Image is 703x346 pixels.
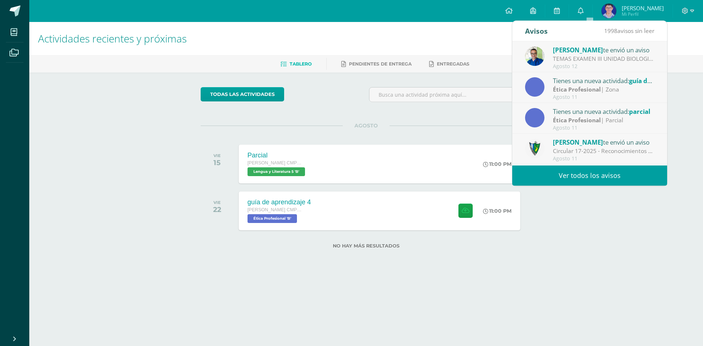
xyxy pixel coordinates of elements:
[483,208,512,214] div: 11:00 PM
[553,116,601,124] strong: Ética Profesional
[512,165,667,186] a: Ver todos los avisos
[622,11,664,17] span: Mi Perfil
[553,46,603,54] span: [PERSON_NAME]
[213,200,221,205] div: VIE
[248,207,302,212] span: [PERSON_NAME] CMP Bachillerato en CCLL con Orientación en Computación
[437,61,469,67] span: Entregadas
[553,76,655,85] div: Tienes una nueva actividad:
[290,61,312,67] span: Tablero
[553,125,655,131] div: Agosto 11
[602,4,616,18] img: eac8305da70ec4796f38150793d9e04f.png
[553,94,655,100] div: Agosto 11
[553,55,655,63] div: TEMAS EXAMEN III UNIDAD BIOLOGIA: TEMAS: - REINO PLANTAE, clasificación (Incluyendo partes de la ...
[604,27,654,35] span: avisos sin leer
[369,88,532,102] input: Busca una actividad próxima aquí...
[343,122,390,129] span: AGOSTO
[248,160,302,165] span: [PERSON_NAME] CMP Bachillerato en CCLL con Orientación en Computación
[248,167,305,176] span: Lengua y Literatura 5 'B'
[38,31,187,45] span: Actividades recientes y próximas
[341,58,412,70] a: Pendientes de entrega
[525,46,544,66] img: 692ded2a22070436d299c26f70cfa591.png
[213,158,221,167] div: 15
[248,198,311,206] div: guía de aprendizaje 4
[553,156,655,162] div: Agosto 11
[604,27,617,35] span: 1998
[553,116,655,124] div: | Parcial
[213,153,221,158] div: VIE
[483,161,512,167] div: 11:00 PM
[553,138,603,146] span: [PERSON_NAME]
[622,4,664,12] span: [PERSON_NAME]
[201,243,532,249] label: No hay más resultados
[349,61,412,67] span: Pendientes de entrega
[429,58,469,70] a: Entregadas
[553,85,655,94] div: | Zona
[553,107,655,116] div: Tienes una nueva actividad:
[553,63,655,70] div: Agosto 12
[553,45,655,55] div: te envió un aviso
[629,107,650,116] span: parcial
[213,205,221,214] div: 22
[248,152,307,159] div: Parcial
[248,214,297,223] span: Ética Profesional 'B'
[201,87,284,101] a: todas las Actividades
[553,137,655,147] div: te envió un aviso
[553,147,655,155] div: Circular 17-2025 - Reconocimientos a la LXXVI Promoción - Evaluaciones de Unidad: Estimados padre...
[553,85,601,93] strong: Ética Profesional
[280,58,312,70] a: Tablero
[525,139,544,158] img: 9f174a157161b4ddbe12118a61fed988.png
[525,21,548,41] div: Avisos
[629,77,694,85] span: guía de aprendizaje 4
